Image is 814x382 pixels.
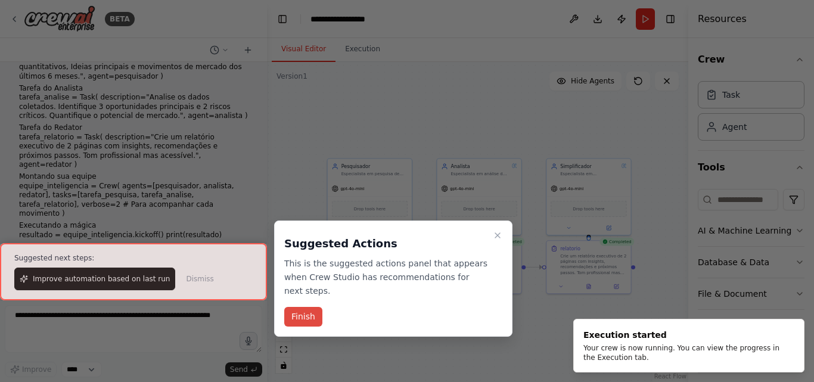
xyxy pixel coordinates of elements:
div: Your crew is now running. You can view the progress in the Execution tab. [583,343,790,362]
h3: Suggested Actions [284,235,488,252]
button: Close walkthrough [490,228,505,243]
p: This is the suggested actions panel that appears when Crew Studio has recommendations for next st... [284,257,488,297]
button: Finish [284,307,322,327]
button: Hide left sidebar [274,11,291,27]
div: Execution started [583,329,790,341]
